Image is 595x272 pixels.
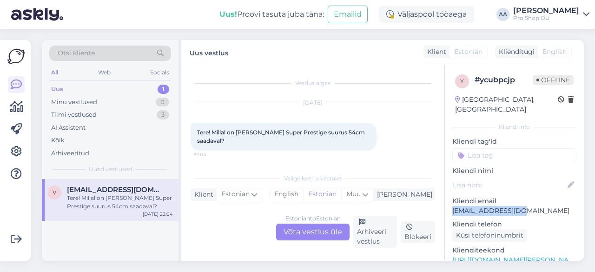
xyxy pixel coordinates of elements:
span: Otsi kliente [58,48,95,58]
div: Socials [148,66,171,79]
span: Tere! Millal on [PERSON_NAME] Super Prestige suurus 54cm saadaval? [197,129,366,144]
div: Estonian [303,187,341,201]
input: Lisa nimi [453,180,566,190]
span: Muu [346,190,361,198]
p: Kliendi email [452,196,576,206]
span: English [542,47,567,57]
a: [PERSON_NAME]Pro Shop OÜ [513,7,589,22]
div: Võta vestlus üle [276,224,350,240]
p: Kliendi telefon [452,219,576,229]
div: [DATE] 22:04 [143,211,173,218]
div: Klient [191,190,213,199]
span: Estonian [454,47,483,57]
div: Uus [51,85,63,94]
div: Pro Shop OÜ [513,14,579,22]
div: Arhiveeritud [51,149,89,158]
p: [EMAIL_ADDRESS][DOMAIN_NAME] [452,206,576,216]
div: Proovi tasuta juba täna: [219,9,324,20]
div: Kliendi info [452,123,576,131]
p: Klienditeekond [452,245,576,255]
div: [PERSON_NAME] [513,7,579,14]
div: Valige keel ja vastake [191,174,435,183]
div: Väljaspool tööaega [379,6,474,23]
span: 22:04 [193,151,228,158]
div: Klient [423,47,446,57]
span: v [53,189,56,196]
div: English [270,187,303,201]
div: Arhiveeri vestlus [353,216,397,248]
button: Emailid [328,6,368,23]
div: [PERSON_NAME] [373,190,432,199]
div: [DATE] [191,99,435,107]
span: volfraam@gmail.com [67,186,164,194]
div: # ycubpcjp [475,74,533,86]
div: Küsi telefoninumbrit [452,229,527,242]
div: AI Assistent [51,123,86,133]
div: Minu vestlused [51,98,97,107]
div: Tere! Millal on [PERSON_NAME] Super Prestige suurus 54cm saadaval? [67,194,173,211]
div: Kõik [51,136,65,145]
b: Uus! [219,10,237,19]
div: Estonian to Estonian [285,214,341,223]
img: Askly Logo [7,47,25,65]
div: 0 [156,98,169,107]
a: [URL][DOMAIN_NAME][PERSON_NAME] [452,256,581,264]
div: All [49,66,60,79]
p: Kliendi tag'id [452,137,576,146]
span: Offline [533,75,574,85]
span: Uued vestlused [89,165,132,173]
div: Klienditugi [495,47,535,57]
div: Tiimi vestlused [51,110,97,119]
span: Estonian [221,189,250,199]
div: 3 [157,110,169,119]
div: Blokeeri [401,221,435,243]
div: Web [96,66,112,79]
div: Vestlus algas [191,79,435,87]
div: [GEOGRAPHIC_DATA], [GEOGRAPHIC_DATA] [455,95,558,114]
label: Uus vestlus [190,46,228,58]
div: 1 [158,85,169,94]
div: AA [496,8,509,21]
p: Kliendi nimi [452,166,576,176]
span: y [460,78,464,85]
input: Lisa tag [452,148,576,162]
